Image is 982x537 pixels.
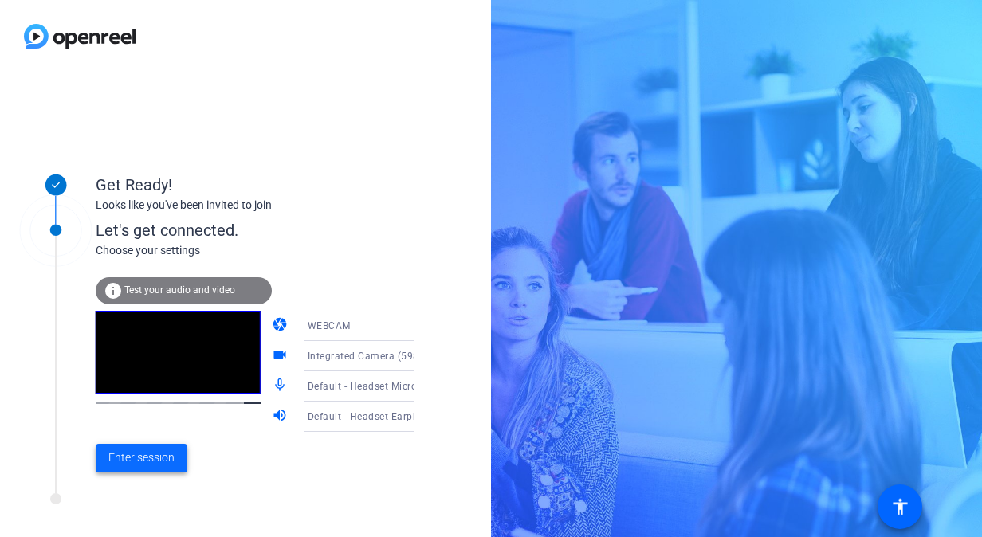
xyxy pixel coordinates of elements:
[272,377,291,396] mat-icon: mic_none
[308,410,545,422] span: Default - Headset Earphone (Jabra EVOLVE 20 MS)
[96,173,414,197] div: Get Ready!
[272,407,291,426] mat-icon: volume_up
[108,449,175,466] span: Enter session
[890,497,909,516] mat-icon: accessibility
[96,444,187,472] button: Enter session
[124,284,235,296] span: Test your audio and video
[308,320,351,331] span: WEBCAM
[96,197,414,214] div: Looks like you've been invited to join
[96,218,447,242] div: Let's get connected.
[272,347,291,366] mat-icon: videocam
[272,316,291,335] mat-icon: camera
[308,379,556,392] span: Default - Headset Microphone (Jabra EVOLVE 20 MS)
[96,242,447,259] div: Choose your settings
[308,349,456,362] span: Integrated Camera (5986:1199)
[104,281,123,300] mat-icon: info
